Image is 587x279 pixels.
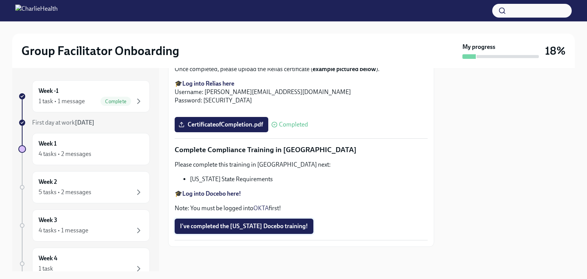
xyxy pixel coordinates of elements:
span: I've completed the [US_STATE] Docebo training! [180,222,308,230]
h6: Week 3 [39,216,57,224]
a: Week 25 tasks • 2 messages [18,171,150,203]
strong: My progress [462,43,495,51]
h6: Week 1 [39,139,57,148]
h6: Week -1 [39,87,58,95]
strong: example pictured below [313,65,376,73]
div: 4 tasks • 2 messages [39,150,91,158]
p: Complete Compliance Training in [GEOGRAPHIC_DATA] [175,145,428,155]
span: Complete [101,99,131,104]
h6: Week 4 [39,254,57,263]
button: I've completed the [US_STATE] Docebo training! [175,219,313,234]
a: Week -11 task • 1 messageComplete [18,80,150,112]
a: Week 34 tasks • 1 message [18,209,150,242]
a: OKTA [253,204,269,212]
label: CertificateofCompletion.pdf [175,117,268,132]
p: Please complete this training in [GEOGRAPHIC_DATA] next: [175,161,428,169]
span: First day at work [32,119,94,126]
a: Week 14 tasks • 2 messages [18,133,150,165]
li: [US_STATE] State Requirements [190,175,428,183]
p: Note: You must be logged into first! [175,204,428,212]
div: 5 tasks • 2 messages [39,188,91,196]
div: 1 task [39,264,53,273]
a: Log into Docebo here! [182,190,241,197]
div: 4 tasks • 1 message [39,226,88,235]
h6: Week 2 [39,178,57,186]
a: First day at work[DATE] [18,118,150,127]
span: CertificateofCompletion.pdf [180,121,263,128]
strong: [DATE] [75,119,94,126]
p: 🎓 Username: [PERSON_NAME][EMAIL_ADDRESS][DOMAIN_NAME] Password: [SECURITY_DATA] [175,79,428,105]
div: 1 task • 1 message [39,97,85,105]
h3: 18% [545,44,566,58]
img: CharlieHealth [15,5,58,17]
span: Completed [279,122,308,128]
h2: Group Facilitator Onboarding [21,43,179,58]
a: Log into Relias here [182,80,234,87]
p: 🎓 [175,190,428,198]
